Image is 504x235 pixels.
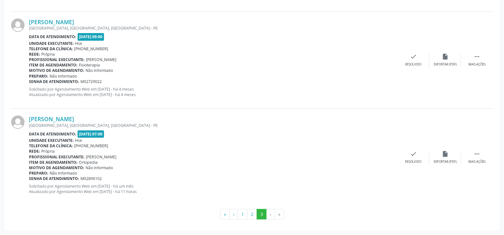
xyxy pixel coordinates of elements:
i: check [410,150,417,157]
b: Telefone da clínica: [29,46,73,52]
button: Go to page 3 [257,209,266,220]
b: Preparo: [29,170,48,176]
a: [PERSON_NAME] [29,115,74,122]
b: Senha de atendimento: [29,176,79,181]
button: Go to previous page [229,209,238,220]
b: Telefone da clínica: [29,143,73,149]
b: Rede: [29,52,40,57]
span: [PERSON_NAME] [86,154,116,160]
i: check [410,53,417,60]
ul: Pagination [11,209,493,220]
button: Go to first page [220,209,230,220]
i:  [473,150,480,157]
div: Exportar (PDF) [434,160,457,164]
b: Senha de atendimento: [29,79,79,84]
i:  [473,53,480,60]
button: Go to page 2 [247,209,257,220]
span: Não informado [86,68,113,73]
img: img [11,18,24,32]
i: insert_drive_file [442,53,449,60]
p: Solicitado por Agendamento Web em [DATE] - há um mês Atualizado por Agendamento Web em [DATE] - h... [29,183,397,194]
img: img [11,115,24,129]
span: Não informado [86,165,113,170]
b: Preparo: [29,73,48,79]
b: Unidade executante: [29,138,74,143]
span: [PHONE_NUMBER] [74,46,108,52]
span: Hse [75,138,82,143]
b: Item de agendamento: [29,160,78,165]
div: Exportar (PDF) [434,62,457,67]
span: Própria [41,52,55,57]
b: Data de atendimento: [29,34,76,39]
button: Go to page 1 [238,209,247,220]
div: Resolvido [405,62,421,67]
span: Ortopedia [79,160,98,165]
b: Profissional executante: [29,57,85,62]
div: Resolvido [405,160,421,164]
span: Não informado [50,170,77,176]
a: [PERSON_NAME] [29,18,74,25]
span: M02896102 [80,176,102,181]
span: Própria [41,149,55,154]
b: Item de agendamento: [29,62,78,68]
span: Não informado [50,73,77,79]
b: Motivo de agendamento: [29,68,84,73]
b: Data de atendimento: [29,131,76,137]
div: Mais ações [468,160,486,164]
b: Rede: [29,149,40,154]
div: Mais ações [468,62,486,67]
i: insert_drive_file [442,150,449,157]
b: Profissional executante: [29,154,85,160]
b: Unidade executante: [29,41,74,46]
span: Fisioterapia [79,62,100,68]
b: Motivo de agendamento: [29,165,84,170]
div: [GEOGRAPHIC_DATA], [GEOGRAPHIC_DATA], [GEOGRAPHIC_DATA] - PE [29,25,397,31]
span: [DATE] 09:00 [78,33,104,40]
span: [PERSON_NAME] [86,57,116,62]
span: [DATE] 07:00 [78,130,104,138]
div: [GEOGRAPHIC_DATA], [GEOGRAPHIC_DATA], [GEOGRAPHIC_DATA] - PE [29,123,397,128]
p: Solicitado por Agendamento Web em [DATE] - há 4 meses Atualizado por Agendamento Web em [DATE] - ... [29,86,397,97]
span: M02729022 [80,79,102,84]
span: [PHONE_NUMBER] [74,143,108,149]
span: Hse [75,41,82,46]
